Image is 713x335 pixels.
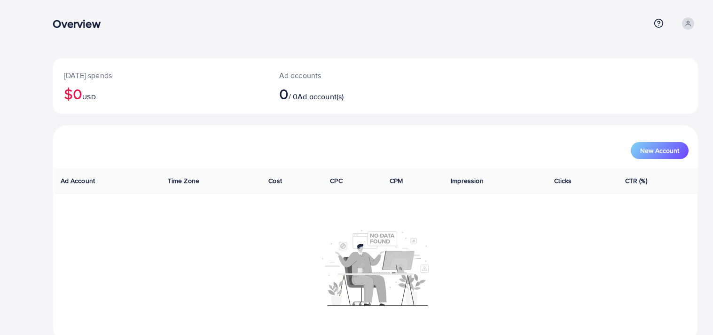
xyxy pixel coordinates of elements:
h2: $0 [64,85,257,103]
p: [DATE] spends [64,70,257,81]
img: No account [322,229,429,306]
span: New Account [640,147,679,154]
span: Clicks [554,176,572,185]
h3: Overview [53,17,108,31]
button: New Account [631,142,689,159]
span: Ad account(s) [298,91,344,102]
span: Ad Account [61,176,95,185]
span: Impression [451,176,484,185]
span: Cost [268,176,282,185]
span: Time Zone [168,176,199,185]
span: CPC [330,176,342,185]
h2: / 0 [279,85,418,103]
span: 0 [279,83,289,104]
span: CPM [390,176,403,185]
p: Ad accounts [279,70,418,81]
span: CTR (%) [625,176,647,185]
span: USD [82,92,95,102]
